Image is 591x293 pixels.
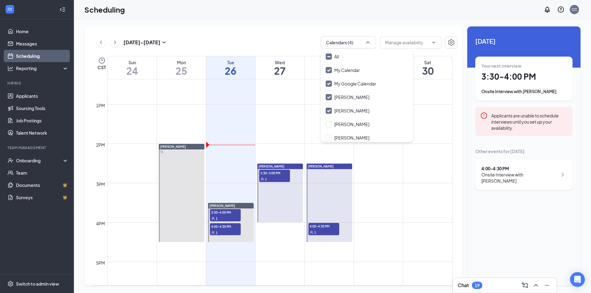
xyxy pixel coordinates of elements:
[59,6,66,13] svg: Collapse
[216,231,218,235] span: 1
[16,127,69,139] a: Talent Network
[481,165,557,172] div: 4:00 - 4:30 PM
[7,81,67,86] div: Hiring
[160,150,163,153] svg: Sync
[559,171,566,178] svg: ChevronRight
[209,204,235,208] span: [PERSON_NAME]
[259,164,284,168] span: [PERSON_NAME]
[520,280,530,290] button: ComposeMessage
[206,65,255,76] h1: 26
[95,259,106,266] div: 5pm
[123,39,160,46] h3: [DATE] - [DATE]
[95,102,106,109] div: 1pm
[98,39,104,46] svg: ChevronLeft
[16,38,69,50] a: Messages
[265,177,267,181] span: 1
[448,39,455,46] svg: Settings
[16,281,59,287] div: Switch to admin view
[16,157,63,164] div: Onboarding
[108,65,157,76] h1: 24
[365,39,371,46] svg: ChevronUp
[255,65,304,76] h1: 27
[480,112,488,119] svg: Error
[431,40,436,45] svg: ChevronDown
[255,56,304,79] a: August 27, 2025
[95,220,106,227] div: 4pm
[210,209,241,215] span: 3:30-4:00 PM
[570,272,585,287] div: Open Intercom Messenger
[157,65,206,76] h1: 25
[531,280,541,290] button: ChevronUp
[308,223,339,229] span: 4:00-4:30 PM
[206,56,255,79] a: August 26, 2025
[572,7,577,12] div: CC
[260,177,264,181] svg: User
[544,6,551,13] svg: Notifications
[16,65,69,71] div: Reporting
[475,283,480,288] div: 19
[216,216,218,221] span: 1
[16,114,69,127] a: Job Postings
[7,65,14,71] svg: Analysis
[481,172,557,184] div: Onsite Interview with [PERSON_NAME]
[16,50,69,62] a: Scheduling
[305,65,354,76] h1: 28
[314,230,316,235] span: 1
[521,282,529,289] svg: ComposeMessage
[542,280,552,290] button: Minimize
[7,281,14,287] svg: Settings
[481,71,566,82] h1: 3:30 - 4:00 PM
[16,90,69,102] a: Applicants
[7,145,67,150] div: Team Management
[16,167,69,179] a: Team
[95,141,106,148] div: 2pm
[206,59,255,65] div: Tue
[255,59,304,65] div: Wed
[157,56,206,79] a: August 25, 2025
[305,56,354,79] a: August 28, 2025
[445,36,457,49] button: Settings
[259,170,290,176] span: 2:30-3:00 PM
[403,56,452,79] a: August 30, 2025
[403,65,452,76] h1: 30
[157,59,206,65] div: Mon
[7,157,14,164] svg: UserCheck
[305,59,354,65] div: Thu
[16,179,69,191] a: DocumentsCrown
[16,25,69,38] a: Home
[16,191,69,204] a: SurveysCrown
[211,231,215,235] svg: User
[475,36,573,46] span: [DATE]
[7,6,13,12] svg: WorkstreamLogo
[16,102,69,114] a: Sourcing Tools
[111,38,120,47] button: ChevronRight
[84,4,125,15] h1: Scheduling
[112,39,118,46] svg: ChevronRight
[385,39,429,46] input: Manage availability
[491,112,568,131] div: Applicants are unable to schedule interviews until you set up your availability.
[458,282,469,289] h3: Chat
[160,145,186,148] span: [PERSON_NAME]
[481,89,566,95] div: Onsite Interview with [PERSON_NAME]
[108,59,157,65] div: Sun
[310,231,313,234] svg: User
[557,6,565,13] svg: QuestionInfo
[308,164,334,168] span: [PERSON_NAME]
[211,217,215,220] svg: User
[98,57,106,64] svg: Clock
[481,63,566,69] div: Your next interview
[210,223,241,229] span: 4:00-4:30 PM
[475,148,573,154] div: Other events for [DATE]
[543,282,551,289] svg: Minimize
[160,39,168,46] svg: SmallChevronDown
[108,56,157,79] a: August 24, 2025
[532,282,540,289] svg: ChevronUp
[403,59,452,65] div: Sat
[98,64,106,70] span: CST
[321,36,376,49] button: Calendars (4)ChevronUp
[95,181,106,188] div: 3pm
[96,38,106,47] button: ChevronLeft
